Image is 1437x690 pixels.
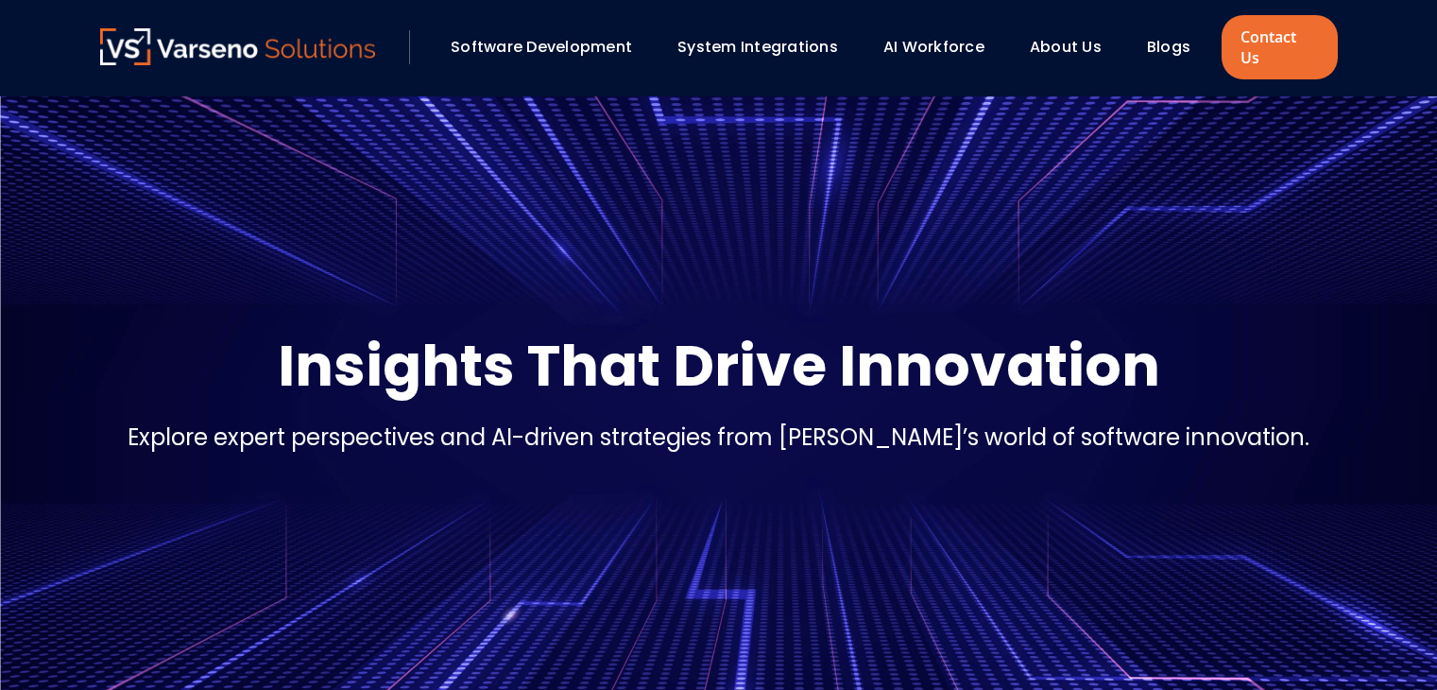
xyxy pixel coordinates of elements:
div: System Integrations [668,31,864,63]
div: Blogs [1138,31,1217,63]
p: Explore expert perspectives and AI-driven strategies from [PERSON_NAME]’s world of software innov... [128,421,1309,455]
a: AI Workforce [883,36,984,58]
div: Software Development [441,31,659,63]
img: Varseno Solutions – Product Engineering & IT Services [100,28,376,65]
a: Contact Us [1222,15,1337,79]
a: About Us [1030,36,1102,58]
p: Insights That Drive Innovation [278,328,1160,404]
div: About Us [1020,31,1128,63]
a: System Integrations [677,36,838,58]
a: Blogs [1147,36,1190,58]
div: AI Workforce [874,31,1011,63]
a: Varseno Solutions – Product Engineering & IT Services [100,28,376,66]
a: Software Development [451,36,632,58]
